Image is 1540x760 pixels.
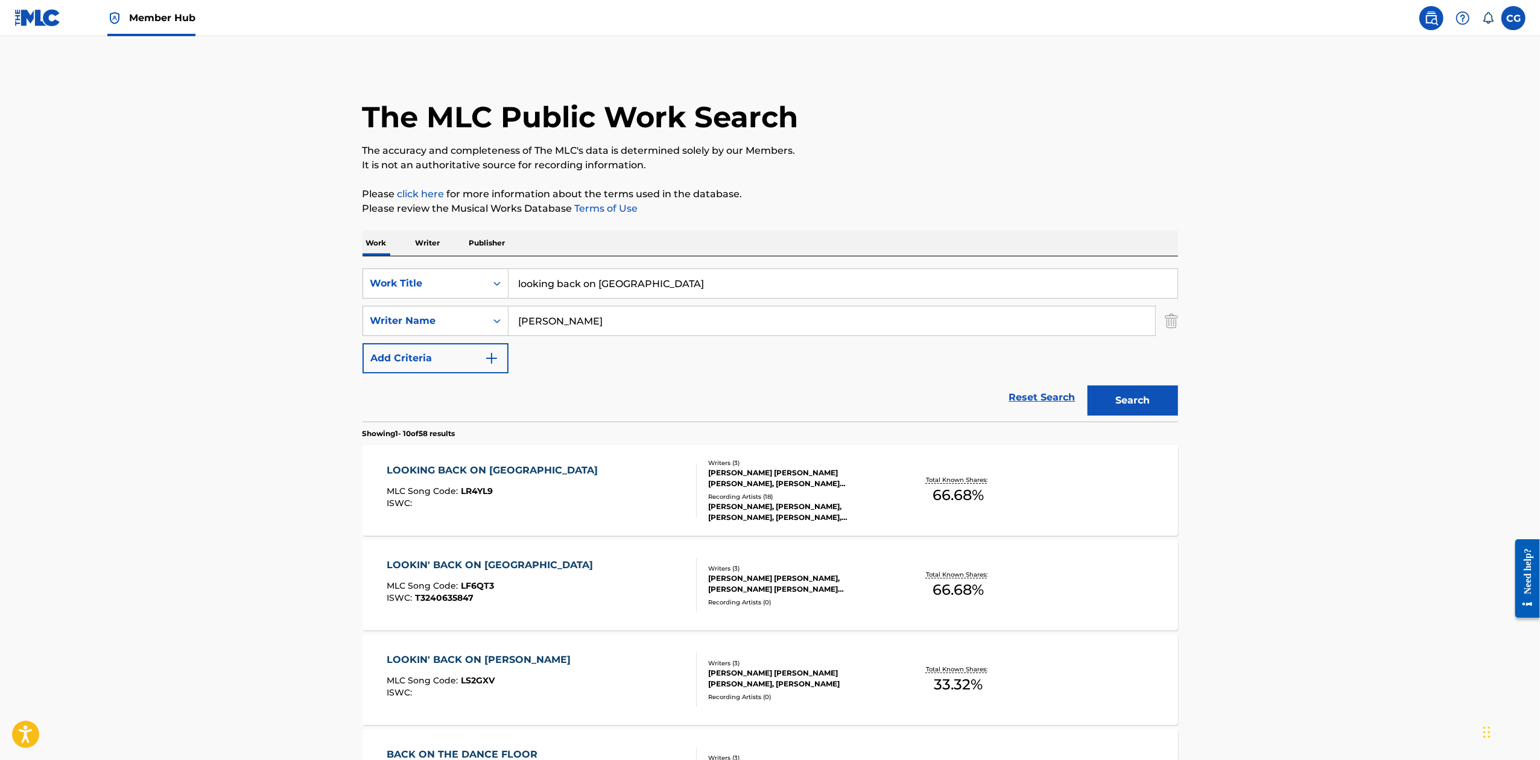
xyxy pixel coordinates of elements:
span: Member Hub [129,11,195,25]
span: ISWC : [387,498,415,508]
div: Chatwidget [1480,702,1540,760]
span: LS2GXV [461,675,495,686]
a: LOOKING BACK ON [GEOGRAPHIC_DATA]MLC Song Code:LR4YL9ISWC:Writers (3)[PERSON_NAME] [PERSON_NAME] ... [363,445,1178,536]
a: Terms of Use [572,203,638,214]
iframe: Chat Widget [1480,702,1540,760]
div: Writers ( 3 ) [708,564,890,573]
h1: The MLC Public Work Search [363,99,799,135]
div: [PERSON_NAME], [PERSON_NAME], [PERSON_NAME], [PERSON_NAME], [PERSON_NAME] [708,501,890,523]
span: LF6QT3 [461,580,494,591]
div: Writers ( 3 ) [708,659,890,668]
a: click here [398,188,445,200]
div: Recording Artists ( 0 ) [708,598,890,607]
div: User Menu [1501,6,1526,30]
button: Search [1088,385,1178,416]
div: Help [1451,6,1475,30]
span: 66.68 % [933,484,984,506]
img: search [1424,11,1439,25]
p: Total Known Shares: [926,570,990,579]
span: 33.32 % [934,674,983,695]
div: Slepen [1483,714,1491,750]
div: Writer Name [370,314,479,328]
span: MLC Song Code : [387,486,461,496]
div: [PERSON_NAME] [PERSON_NAME] [PERSON_NAME], [PERSON_NAME] [708,668,890,689]
p: Writer [412,230,444,256]
span: MLC Song Code : [387,580,461,591]
p: Publisher [466,230,509,256]
a: Reset Search [1003,384,1082,411]
img: help [1456,11,1470,25]
img: Top Rightsholder [107,11,122,25]
img: 9d2ae6d4665cec9f34b9.svg [484,351,499,366]
div: Work Title [370,276,479,291]
p: The accuracy and completeness of The MLC's data is determined solely by our Members. [363,144,1178,158]
a: Public Search [1419,6,1443,30]
img: Delete Criterion [1165,306,1178,336]
p: Please review the Musical Works Database [363,201,1178,216]
div: [PERSON_NAME] [PERSON_NAME] [PERSON_NAME], [PERSON_NAME] [PERSON_NAME] [708,467,890,489]
div: Recording Artists ( 18 ) [708,492,890,501]
div: [PERSON_NAME] [PERSON_NAME], [PERSON_NAME] [PERSON_NAME] [PERSON_NAME] [708,573,890,595]
a: LOOKIN' BACK ON [PERSON_NAME]MLC Song Code:LS2GXVISWC:Writers (3)[PERSON_NAME] [PERSON_NAME] [PER... [363,635,1178,725]
span: 66.68 % [933,579,984,601]
div: Writers ( 3 ) [708,458,890,467]
span: ISWC : [387,687,415,698]
span: LR4YL9 [461,486,493,496]
p: Please for more information about the terms used in the database. [363,187,1178,201]
div: LOOKIN' BACK ON [PERSON_NAME] [387,653,577,667]
form: Search Form [363,268,1178,422]
p: Total Known Shares: [926,475,990,484]
span: MLC Song Code : [387,675,461,686]
span: T3240635847 [415,592,474,603]
span: ISWC : [387,592,415,603]
button: Add Criteria [363,343,509,373]
p: Work [363,230,390,256]
iframe: Resource Center [1506,530,1540,627]
div: LOOKING BACK ON [GEOGRAPHIC_DATA] [387,463,604,478]
p: It is not an authoritative source for recording information. [363,158,1178,173]
div: LOOKIN' BACK ON [GEOGRAPHIC_DATA] [387,558,599,572]
div: Recording Artists ( 0 ) [708,692,890,701]
p: Showing 1 - 10 of 58 results [363,428,455,439]
p: Total Known Shares: [926,665,990,674]
div: Notifications [1482,12,1494,24]
a: LOOKIN' BACK ON [GEOGRAPHIC_DATA]MLC Song Code:LF6QT3ISWC:T3240635847Writers (3)[PERSON_NAME] [PE... [363,540,1178,630]
img: MLC Logo [14,9,61,27]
